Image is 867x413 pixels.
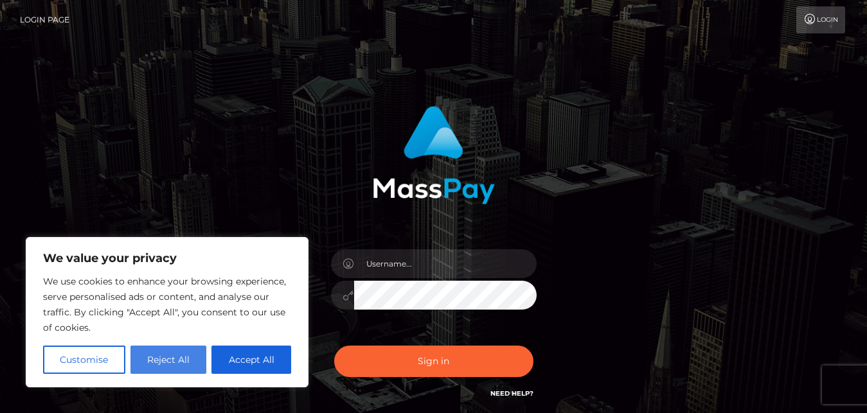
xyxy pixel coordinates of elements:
p: We use cookies to enhance your browsing experience, serve personalised ads or content, and analys... [43,274,291,335]
button: Reject All [130,346,207,374]
button: Accept All [211,346,291,374]
a: Login Page [20,6,69,33]
img: MassPay Login [373,106,495,204]
a: Need Help? [490,389,533,398]
button: Sign in [334,346,533,377]
p: We value your privacy [43,250,291,266]
input: Username... [354,249,537,278]
button: Customise [43,346,125,374]
div: We value your privacy [26,237,308,387]
a: Login [796,6,845,33]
